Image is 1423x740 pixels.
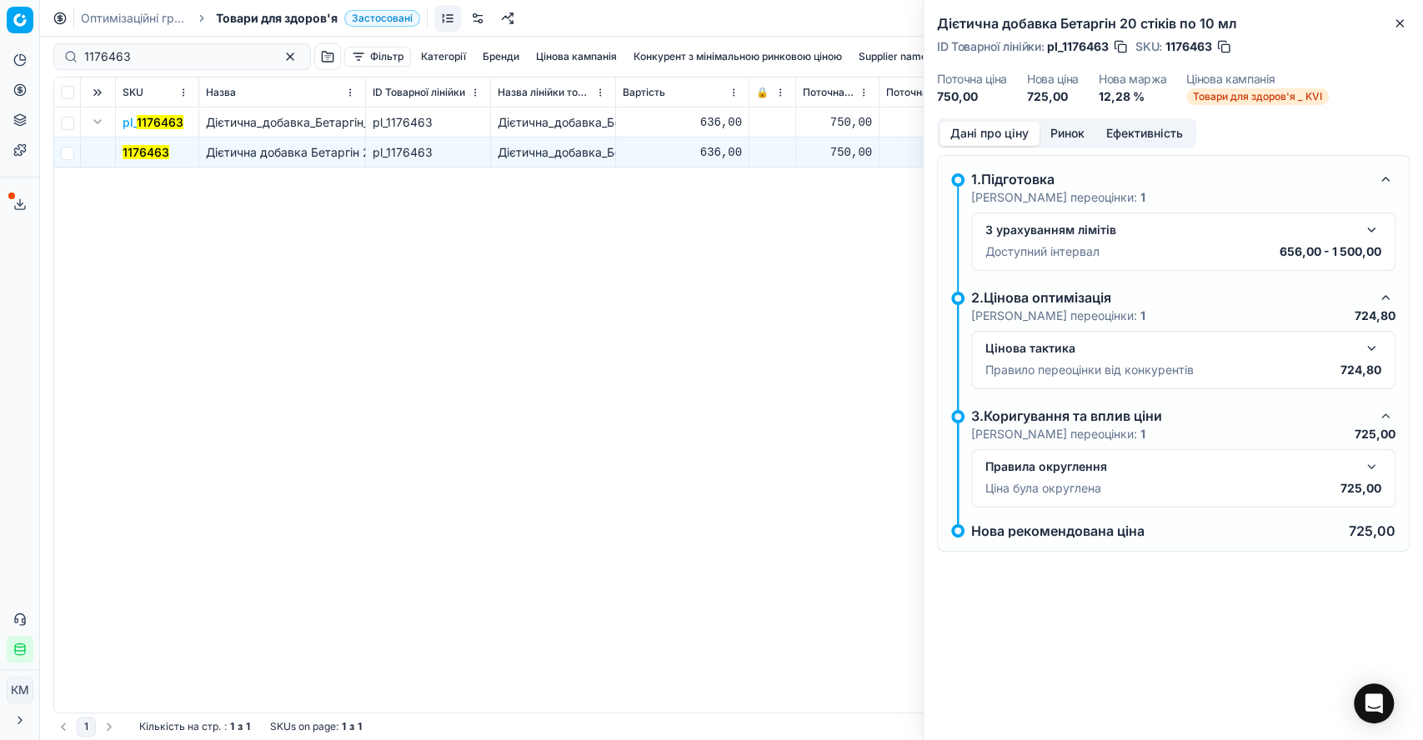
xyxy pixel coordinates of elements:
p: [PERSON_NAME] переоцінки: [971,307,1145,324]
span: Товари для здоров'я [216,10,338,27]
button: pl_1176463 [123,114,183,131]
p: 725,00 [1355,426,1395,442]
div: Дієтична_добавка_Бетаргін_20_стіків_по_10_мл [498,144,609,161]
div: 2.Цінова оптимізація [971,287,1369,307]
div: 750,00 [886,114,997,131]
strong: з [349,720,354,733]
span: Кількість на стр. [139,720,221,733]
button: Ефективність [1095,122,1194,146]
strong: 1 [230,720,234,733]
button: КM [7,677,33,703]
div: 1.Підготовка [971,169,1369,189]
span: ID Товарної лінійки : [937,41,1044,52]
button: Go to next page [99,717,119,737]
span: pl_ [123,114,183,131]
span: Застосовані [344,10,420,27]
span: 🔒 [756,86,769,99]
div: : [139,720,250,733]
span: Товари для здоров'я _ KVI [1186,88,1329,105]
button: Go to previous page [53,717,73,737]
dd: 725,00 [1027,88,1079,105]
strong: 1 [1140,190,1145,204]
dd: 12,28 % [1099,88,1167,105]
strong: 1 [1140,308,1145,322]
button: Expand [88,112,108,132]
button: Бренди [476,47,526,67]
div: 750,00 [886,144,997,161]
span: pl_1176463 [1047,38,1109,55]
div: Дієтична_добавка_Бетаргін_20_стіків_по_10_мл [498,114,609,131]
span: Назва [206,86,236,99]
button: Ринок [1040,122,1095,146]
dd: 750,00 [937,88,1007,105]
span: SKU [123,86,143,99]
mark: 1176463 [123,145,169,159]
span: Поточна промо ціна [886,86,980,99]
div: Правила округлення [985,458,1355,475]
p: Правило переоцінки від конкурентів [985,362,1194,378]
p: Нова рекомендована ціна [971,524,1145,537]
button: Цінова кампанія [529,47,624,67]
span: ID Товарної лінійки [373,86,465,99]
span: Вартість [623,86,665,99]
button: Категорії [414,47,473,67]
div: 750,00 [803,114,872,131]
p: 724,80 [1340,362,1381,378]
p: 724,80 [1355,307,1395,324]
strong: 1 [1140,427,1145,441]
div: 750,00 [803,144,872,161]
span: Поточна ціна [803,86,855,99]
p: Доступний інтервал [985,243,1100,260]
button: 1 [77,717,96,737]
span: SKU : [1135,41,1162,52]
span: 1176463 [1165,38,1212,55]
mark: 1176463 [137,115,183,129]
span: SKUs on page : [270,720,338,733]
input: Пошук по SKU або назві [84,48,267,65]
div: pl_1176463 [373,114,484,131]
nav: pagination [53,717,119,737]
button: Дані про ціну [939,122,1040,146]
span: Товари для здоров'яЗастосовані [216,10,420,27]
div: 636,00 [623,144,742,161]
h2: Дієтична добавка Бетаргін 20 стіків по 10 мл [937,13,1410,33]
p: 725,00 [1340,480,1381,497]
dt: Нова ціна [1027,73,1079,85]
button: 1176463 [123,144,169,161]
div: 636,00 [623,114,742,131]
span: Назва лінійки товарів [498,86,592,99]
strong: 1 [342,720,346,733]
strong: з [238,720,243,733]
span: Дієтична_добавка_Бетаргін_20_стіків_по_10_мл [206,115,473,129]
dt: Нова маржа [1099,73,1167,85]
div: З урахуванням лімітів [985,222,1355,238]
div: Цінова тактика [985,340,1355,357]
div: 3.Коригування та вплив ціни [971,406,1369,426]
a: Оптимізаційні групи [81,10,188,27]
button: Фільтр [344,47,411,67]
div: pl_1176463 [373,144,484,161]
dt: Цінова кампанія [1186,73,1329,85]
button: Expand all [88,82,108,102]
strong: 1 [358,720,362,733]
span: КM [8,677,33,702]
button: Supplier name [852,47,934,67]
p: 656,00 - 1 500,00 [1280,243,1381,260]
button: Конкурент з мінімальною ринковою ціною [627,47,849,67]
p: [PERSON_NAME] переоцінки: [971,189,1145,206]
dt: Поточна ціна [937,73,1007,85]
p: Ціна була округлена [985,480,1101,497]
span: Дієтична добавка Бетаргін 20 стіків по 10 мл [206,145,463,159]
div: Open Intercom Messenger [1354,683,1394,723]
strong: 1 [246,720,250,733]
p: [PERSON_NAME] переоцінки: [971,426,1145,442]
nav: breadcrumb [81,10,420,27]
p: 725,00 [1349,524,1395,537]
